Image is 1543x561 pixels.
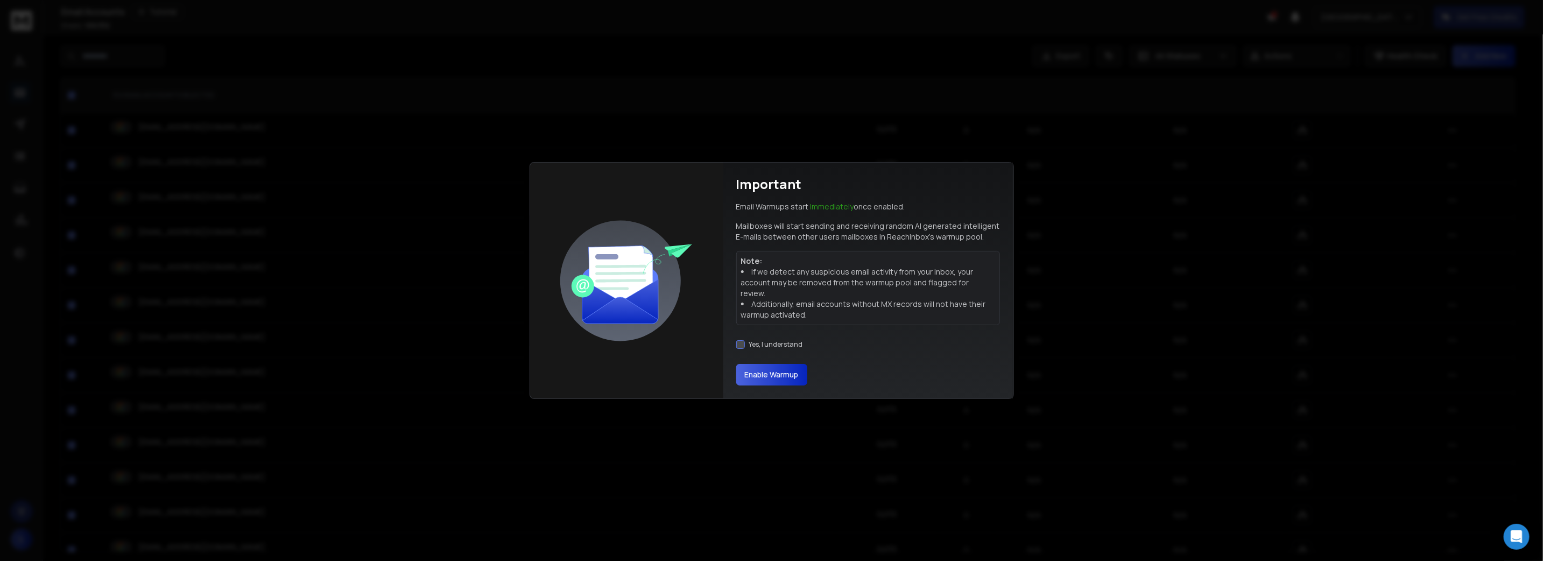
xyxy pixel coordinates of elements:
[736,364,807,385] button: Enable Warmup
[749,340,803,349] label: Yes, I understand
[741,299,996,320] li: Additionally, email accounts without MX records will not have their warmup activated.
[736,176,802,193] h1: Important
[1504,524,1530,550] div: Open Intercom Messenger
[736,221,1001,242] p: Mailboxes will start sending and receiving random AI generated intelligent E-mails between other ...
[811,201,854,212] span: Immediately
[741,256,996,267] p: Note:
[736,201,905,212] p: Email Warmups start once enabled.
[741,267,996,299] li: If we detect any suspicious email activity from your inbox, your account may be removed from the ...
